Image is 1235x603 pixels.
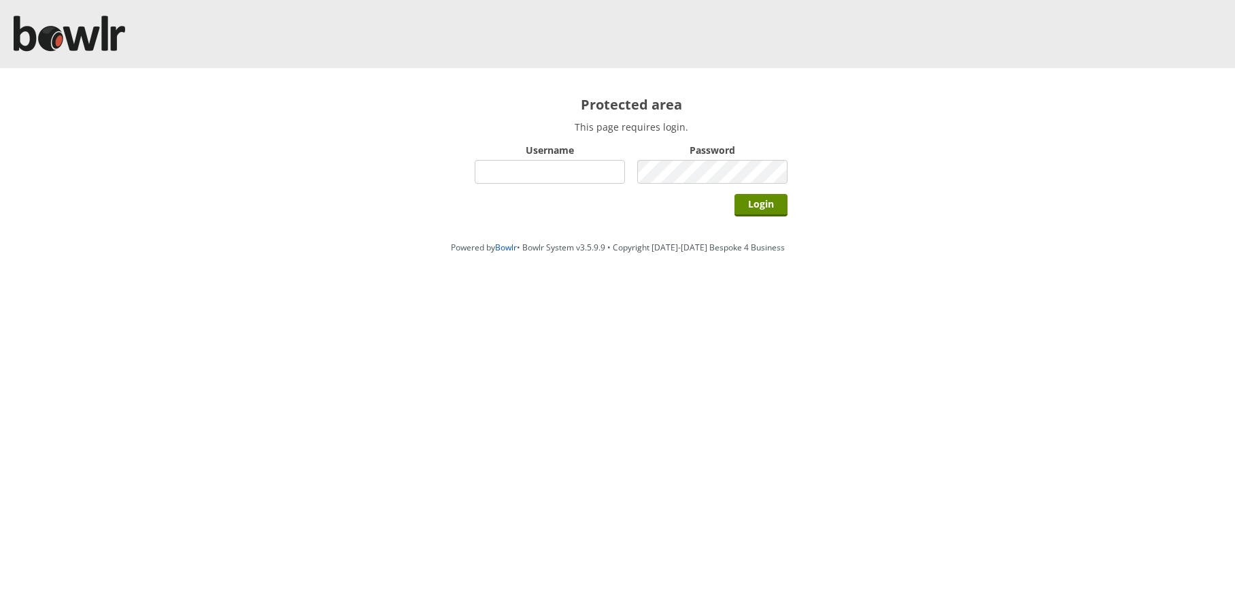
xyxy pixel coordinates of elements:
label: Password [637,144,788,157]
h2: Protected area [475,95,788,114]
a: Bowlr [495,242,517,253]
input: Login [734,194,788,216]
p: This page requires login. [475,120,788,133]
span: Powered by • Bowlr System v3.5.9.9 • Copyright [DATE]-[DATE] Bespoke 4 Business [451,242,785,253]
label: Username [475,144,625,157]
